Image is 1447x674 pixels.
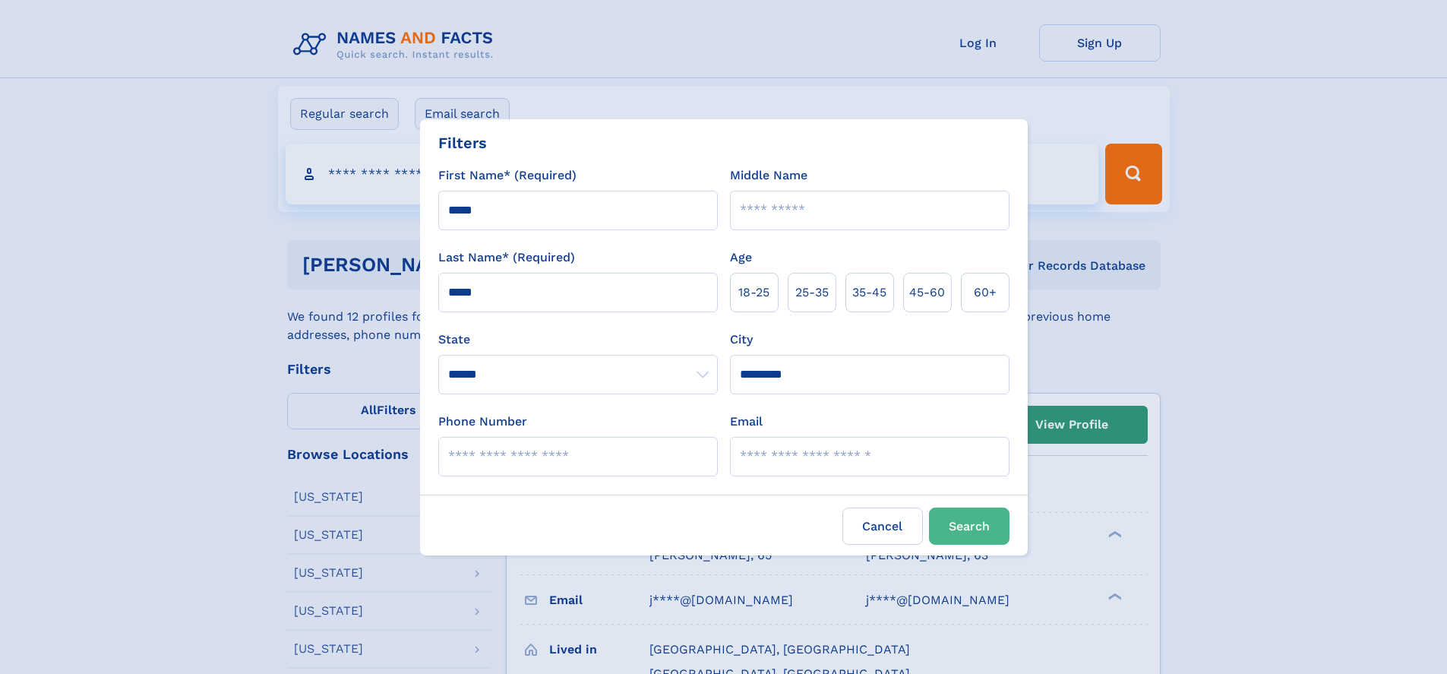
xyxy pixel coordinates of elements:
label: Last Name* (Required) [438,248,575,267]
span: 35‑45 [852,283,886,302]
span: 25‑35 [795,283,829,302]
span: 18‑25 [738,283,769,302]
label: Age [730,248,752,267]
button: Search [929,508,1009,545]
label: City [730,331,753,349]
label: Cancel [842,508,923,545]
label: Middle Name [730,166,807,185]
label: Phone Number [438,413,527,431]
label: State [438,331,718,349]
span: 45‑60 [909,283,945,302]
label: Email [730,413,763,431]
label: First Name* (Required) [438,166,577,185]
span: 60+ [974,283,997,302]
div: Filters [438,131,487,154]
